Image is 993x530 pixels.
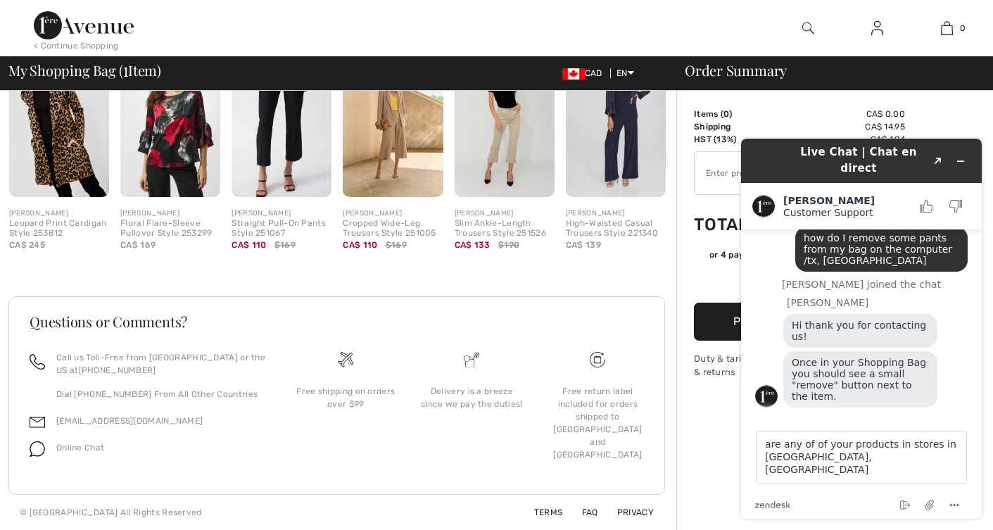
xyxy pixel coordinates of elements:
[565,507,598,517] a: FAQ
[777,108,905,120] td: CA$ 0.00
[20,506,202,519] div: © [GEOGRAPHIC_DATA] All Rights Reserved
[232,240,266,250] span: CA$ 110
[600,507,654,517] a: Privacy
[120,208,220,219] div: [PERSON_NAME]
[694,201,777,248] td: Total
[34,11,134,39] img: 1ère Avenue
[694,133,777,146] td: HST (13%)
[590,352,605,367] img: Free shipping on orders over $99
[343,47,443,197] img: Cropped Wide-Leg Trousers Style 251005
[31,10,60,23] span: Chat
[730,127,993,530] iframe: Find more information here
[941,20,953,37] img: My Bag
[294,385,398,410] div: Free shipping on orders over $99
[562,68,585,80] img: Canadian Dollar
[455,240,491,250] span: CA$ 133
[695,152,866,194] input: Promo code
[694,266,905,298] iframe: PayPal-paypal
[668,63,985,77] div: Order Summary
[566,208,666,219] div: [PERSON_NAME]
[274,239,296,251] span: $169
[498,239,519,251] span: $190
[464,352,479,367] img: Delivery is a breeze since we pay the duties!
[860,20,894,37] a: Sign In
[616,68,634,78] span: EN
[517,507,563,517] a: Terms
[455,219,555,239] div: Slim Ankle-Length Trousers Style 251526
[232,208,331,219] div: [PERSON_NAME]
[120,47,220,197] img: Floral Flare-Sleeve Pullover Style 253299
[56,351,266,377] p: Call us Toll-Free from [GEOGRAPHIC_DATA] or the US at
[562,68,608,78] span: CAD
[455,47,555,197] img: Slim Ankle-Length Trousers Style 251526
[566,47,666,197] img: High-Waisted Casual Trousers Style 221340
[694,248,905,266] div: or 4 payments ofCA$ 4.22withSezzle Click to learn more about Sezzle
[30,441,45,457] img: chat
[120,240,156,250] span: CA$ 169
[34,39,119,52] div: < Continue Shopping
[30,354,45,370] img: call
[709,248,905,261] div: or 4 payments of with
[802,20,814,37] img: search the website
[232,219,331,239] div: Straight Pull-On Pants Style 251067
[566,240,601,250] span: CA$ 139
[30,315,644,329] h3: Questions or Comments?
[343,240,377,250] span: CA$ 110
[9,240,45,250] span: CA$ 245
[56,443,104,453] span: Online Chat
[777,120,905,133] td: CA$ 14.95
[9,208,109,219] div: [PERSON_NAME]
[123,60,128,78] span: 1
[694,352,905,379] div: Duty & tariff-free | Uninterrupted shipping & returns
[56,388,266,400] p: Dial [PHONE_NUMBER] From All Other Countries
[960,22,966,34] span: 0
[386,239,407,251] span: $169
[723,109,729,119] span: 0
[343,219,443,239] div: Cropped Wide-Leg Trousers Style 251005
[694,303,905,341] button: Proceed to Summary
[9,47,109,197] img: Leopard Print Cardigan Style 253812
[232,47,331,197] img: Straight Pull-On Pants Style 251067
[79,365,156,375] a: [PHONE_NUMBER]
[546,385,650,461] div: Free return label included for orders shipped to [GEOGRAPHIC_DATA] and [GEOGRAPHIC_DATA]
[120,219,220,239] div: Floral Flare-Sleeve Pullover Style 253299
[694,120,777,133] td: Shipping
[56,416,203,426] a: [EMAIL_ADDRESS][DOMAIN_NAME]
[420,385,524,410] div: Delivery is a breeze since we pay the duties!
[566,219,666,239] div: High-Waisted Casual Trousers Style 221340
[30,415,45,430] img: email
[338,352,353,367] img: Free shipping on orders over $99
[455,208,555,219] div: [PERSON_NAME]
[694,108,777,120] td: Items ( )
[343,208,443,219] div: [PERSON_NAME]
[8,63,161,77] span: My Shopping Bag ( Item)
[913,20,981,37] a: 0
[871,20,883,37] img: My Info
[9,219,109,239] div: Leopard Print Cardigan Style 253812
